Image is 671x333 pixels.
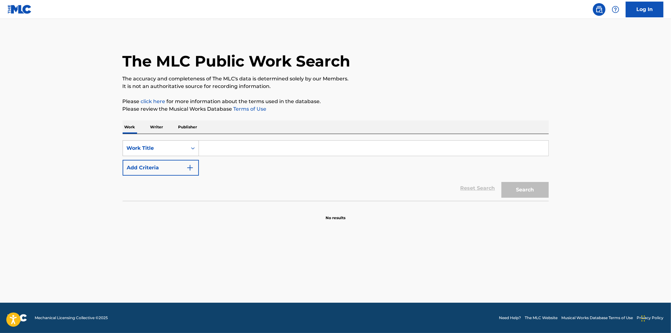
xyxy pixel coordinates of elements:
a: The MLC Website [525,315,558,321]
p: The accuracy and completeness of The MLC's data is determined solely by our Members. [123,75,549,83]
p: No results [326,207,345,221]
p: Please review the Musical Works Database [123,105,549,113]
iframe: Chat Widget [639,303,671,333]
p: It is not an authoritative source for recording information. [123,83,549,90]
p: Writer [148,120,165,134]
a: Privacy Policy [637,315,663,321]
a: Public Search [593,3,605,16]
div: Work Title [127,144,183,152]
p: Work [123,120,137,134]
p: Publisher [176,120,199,134]
img: 9d2ae6d4665cec9f34b9.svg [186,164,194,172]
img: MLC Logo [8,5,32,14]
p: Please for more information about the terms used in the database. [123,98,549,105]
a: Musical Works Database Terms of Use [561,315,633,321]
a: Terms of Use [232,106,267,112]
div: Help [609,3,622,16]
form: Search Form [123,140,549,201]
span: Mechanical Licensing Collective © 2025 [35,315,108,321]
a: Log In [626,2,663,17]
img: logo [8,314,27,322]
a: Need Help? [499,315,521,321]
img: search [595,6,603,13]
h1: The MLC Public Work Search [123,52,350,71]
a: click here [141,98,165,104]
div: Drag [641,309,645,328]
img: help [612,6,619,13]
button: Add Criteria [123,160,199,176]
